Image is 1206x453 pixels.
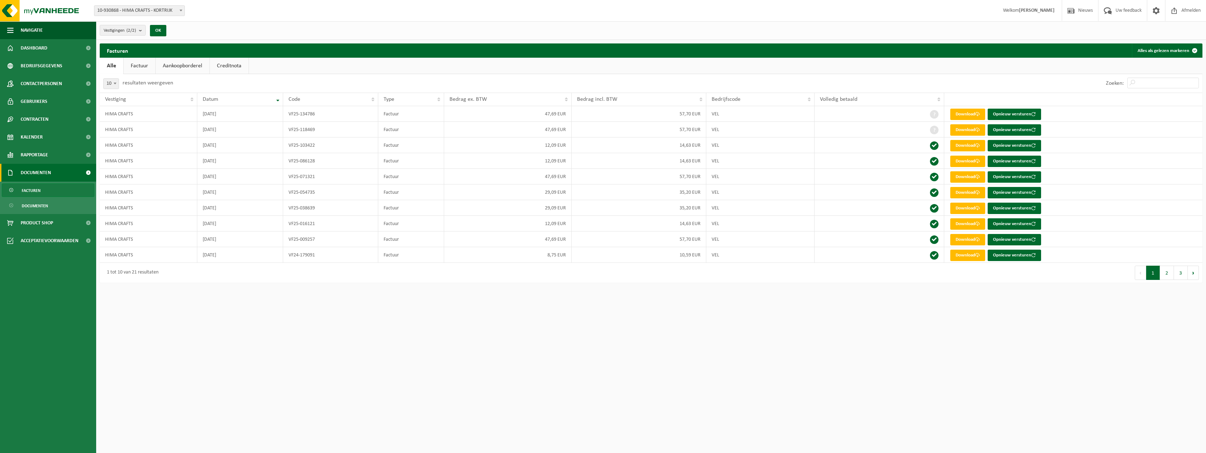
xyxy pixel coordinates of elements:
[94,5,185,16] span: 10-930868 - HIMA CRAFTS - KORTRIJK
[988,124,1041,136] button: Opnieuw versturen
[950,156,985,167] a: Download
[100,137,197,153] td: HIMA CRAFTS
[706,216,815,231] td: VEL
[1019,8,1055,13] strong: [PERSON_NAME]
[100,200,197,216] td: HIMA CRAFTS
[988,109,1041,120] button: Opnieuw versturen
[378,231,444,247] td: Factuur
[21,93,47,110] span: Gebruikers
[378,184,444,200] td: Factuur
[449,97,487,102] span: Bedrag ex. BTW
[21,75,62,93] span: Contactpersonen
[378,216,444,231] td: Factuur
[210,58,249,74] a: Creditnota
[156,58,209,74] a: Aankoopborderel
[706,153,815,169] td: VEL
[950,124,985,136] a: Download
[283,106,378,122] td: VF25-134786
[22,184,41,197] span: Facturen
[2,199,94,212] a: Documenten
[203,97,218,102] span: Datum
[21,232,78,250] span: Acceptatievoorwaarden
[197,169,283,184] td: [DATE]
[21,164,51,182] span: Documenten
[712,97,740,102] span: Bedrijfscode
[124,58,155,74] a: Factuur
[444,153,572,169] td: 12,09 EUR
[988,171,1041,183] button: Opnieuw versturen
[572,247,706,263] td: 10,59 EUR
[100,216,197,231] td: HIMA CRAFTS
[572,231,706,247] td: 57,70 EUR
[572,169,706,184] td: 57,70 EUR
[1146,266,1160,280] button: 1
[22,199,48,213] span: Documenten
[950,218,985,230] a: Download
[2,183,94,197] a: Facturen
[1106,80,1124,86] label: Zoeken:
[820,97,857,102] span: Volledig betaald
[100,184,197,200] td: HIMA CRAFTS
[104,79,119,89] span: 10
[283,200,378,216] td: VF25-038639
[572,216,706,231] td: 14,63 EUR
[123,80,173,86] label: resultaten weergeven
[1160,266,1174,280] button: 2
[283,247,378,263] td: VF24-179091
[988,187,1041,198] button: Opnieuw versturen
[378,122,444,137] td: Factuur
[444,184,572,200] td: 29,09 EUR
[197,137,283,153] td: [DATE]
[444,200,572,216] td: 29,09 EUR
[283,231,378,247] td: VF25-009257
[21,110,48,128] span: Contracten
[572,184,706,200] td: 35,20 EUR
[706,169,815,184] td: VEL
[706,106,815,122] td: VEL
[706,137,815,153] td: VEL
[1132,43,1202,58] button: Alles als gelezen markeren
[197,106,283,122] td: [DATE]
[950,187,985,198] a: Download
[572,106,706,122] td: 57,70 EUR
[100,169,197,184] td: HIMA CRAFTS
[100,153,197,169] td: HIMA CRAFTS
[100,247,197,263] td: HIMA CRAFTS
[103,78,119,89] span: 10
[100,122,197,137] td: HIMA CRAFTS
[378,200,444,216] td: Factuur
[21,146,48,164] span: Rapportage
[197,184,283,200] td: [DATE]
[988,140,1041,151] button: Opnieuw versturen
[283,184,378,200] td: VF25-054735
[988,250,1041,261] button: Opnieuw versturen
[21,57,62,75] span: Bedrijfsgegevens
[197,231,283,247] td: [DATE]
[950,234,985,245] a: Download
[444,216,572,231] td: 12,09 EUR
[283,216,378,231] td: VF25-016121
[706,247,815,263] td: VEL
[988,234,1041,245] button: Opnieuw versturen
[378,137,444,153] td: Factuur
[150,25,166,36] button: OK
[197,247,283,263] td: [DATE]
[197,122,283,137] td: [DATE]
[21,21,43,39] span: Navigatie
[572,200,706,216] td: 35,20 EUR
[988,156,1041,167] button: Opnieuw versturen
[100,43,135,57] h2: Facturen
[21,39,47,57] span: Dashboard
[100,231,197,247] td: HIMA CRAFTS
[950,109,985,120] a: Download
[706,200,815,216] td: VEL
[288,97,300,102] span: Code
[577,97,617,102] span: Bedrag incl. BTW
[105,97,126,102] span: Vestiging
[103,266,158,279] div: 1 tot 10 van 21 resultaten
[1188,266,1199,280] button: Next
[950,203,985,214] a: Download
[706,231,815,247] td: VEL
[950,171,985,183] a: Download
[444,247,572,263] td: 8,75 EUR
